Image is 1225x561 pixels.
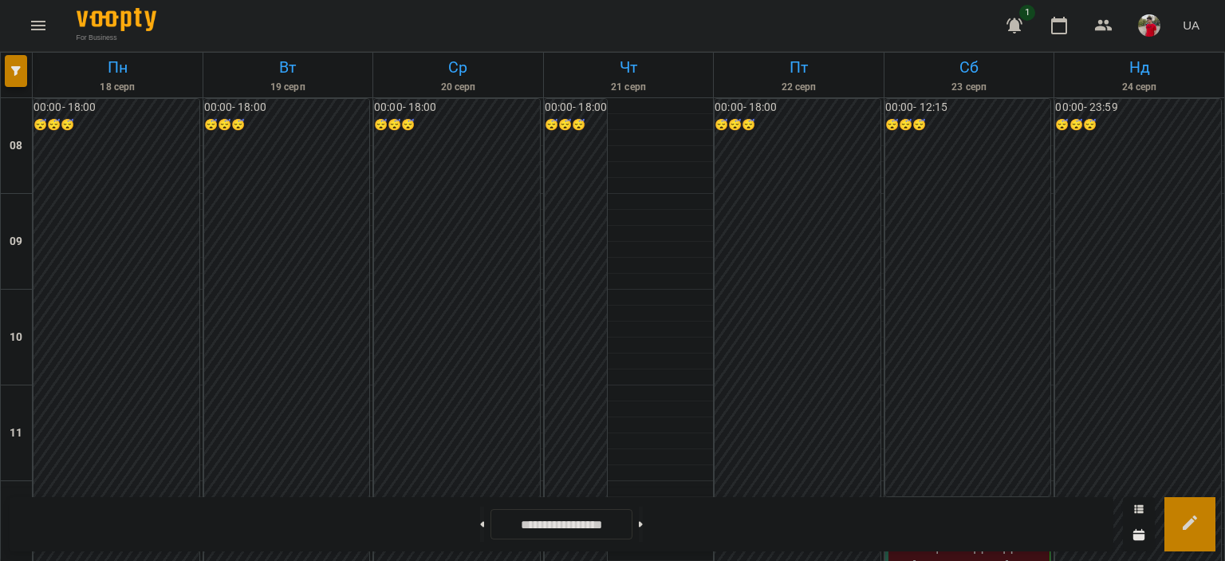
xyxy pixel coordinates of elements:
h6: 00:00 - 18:00 [374,99,540,117]
h6: Ср [376,55,541,80]
h6: Сб [887,55,1052,80]
h6: Вт [206,55,371,80]
span: For Business [77,33,156,42]
button: UA [1176,10,1206,40]
h6: 😴😴😴 [885,117,1051,134]
h6: 😴😴😴 [374,117,540,134]
h6: 22 серп [716,80,881,95]
h6: 08 [10,137,22,155]
h6: Пн [35,55,200,80]
button: Menu [19,6,57,45]
h6: 😴😴😴 [1055,117,1221,134]
h6: 10 [10,329,22,346]
h6: Чт [546,55,711,80]
h6: 😴😴😴 [545,117,607,134]
h6: 00:00 - 18:00 [545,99,607,117]
h6: Нд [1057,55,1222,80]
h6: 19 серп [206,80,371,95]
img: 54b6d9b4e6461886c974555cb82f3b73.jpg [1138,14,1160,37]
span: UA [1183,17,1199,34]
h6: 11 [10,425,22,442]
h6: 20 серп [376,80,541,95]
h6: 😴😴😴 [204,117,370,134]
h6: 18 серп [35,80,200,95]
h6: 00:00 - 18:00 [33,99,199,117]
h6: 23 серп [887,80,1052,95]
h6: Пт [716,55,881,80]
h6: 00:00 - 18:00 [204,99,370,117]
h6: 00:00 - 23:59 [1055,99,1221,117]
h6: 00:00 - 18:00 [715,99,880,117]
h6: 24 серп [1057,80,1222,95]
h6: 00:00 - 12:15 [885,99,1051,117]
h6: 😴😴😴 [715,117,880,134]
h6: 😴😴😴 [33,117,199,134]
h6: 21 серп [546,80,711,95]
h6: 09 [10,233,22,251]
img: Voopty Logo [77,8,156,31]
span: 1 [1019,5,1035,21]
